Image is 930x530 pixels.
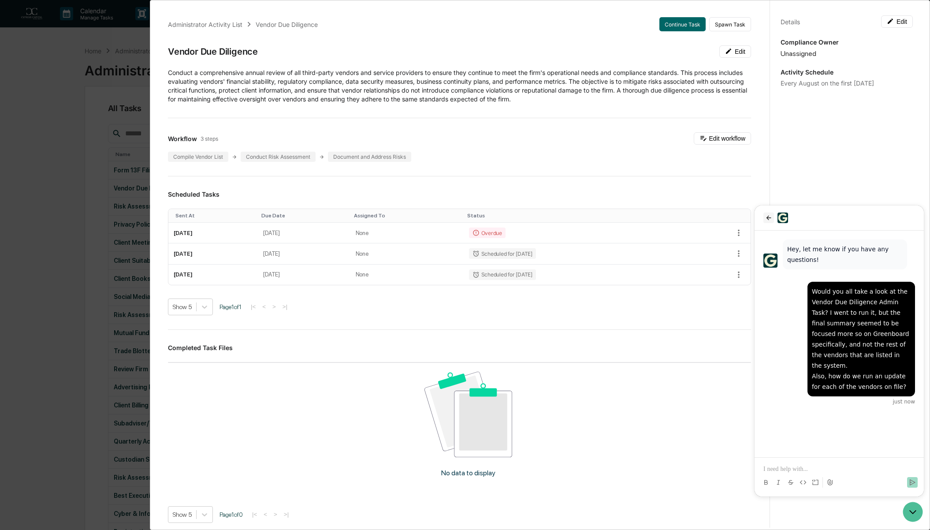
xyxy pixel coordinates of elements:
[168,21,242,28] div: Administrator Activity List
[201,135,218,142] span: 3 steps
[354,213,460,219] div: Toggle SortBy
[281,511,291,518] button: >|
[261,213,346,219] div: Toggle SortBy
[248,303,258,310] button: |<
[219,303,242,310] span: Page 1 of 1
[781,18,800,26] div: Details
[168,223,258,243] td: [DATE]
[781,68,913,76] p: Activity Schedule
[219,511,243,518] span: Page 1 of 0
[258,243,350,264] td: [DATE]
[270,303,279,310] button: >
[168,243,258,264] td: [DATE]
[168,68,751,104] p: Conduct a comprehensive annual review of all third-party vendors and service providers to ensure ...
[175,213,254,219] div: Toggle SortBy
[168,46,258,57] div: Vendor Due Diligence
[902,501,926,525] iframe: Open customer support
[694,132,751,145] button: Edit workflow
[719,45,751,58] button: Edit
[659,17,706,31] button: Continue Task
[168,135,197,142] span: Workflow
[256,21,318,28] div: Vendor Due Diligence
[469,269,536,280] div: Scheduled for [DATE]
[168,152,228,162] div: Compile Vendor List
[328,152,411,162] div: Document and Address Risks
[260,303,268,310] button: <
[249,511,260,518] button: |<
[271,511,280,518] button: >
[467,213,680,219] div: Toggle SortBy
[424,372,512,457] img: No data
[168,190,751,198] h3: Scheduled Tasks
[168,344,751,351] h3: Completed Task Files
[350,223,464,243] td: None
[168,265,258,285] td: [DATE]
[350,243,464,264] td: None
[258,265,350,285] td: [DATE]
[469,248,536,259] div: Scheduled for [DATE]
[261,511,270,518] button: <
[241,152,316,162] div: Conduct Risk Assessment
[755,205,924,496] iframe: Customer support window
[469,228,506,238] div: Overdue
[258,223,350,243] td: [DATE]
[781,79,913,87] div: Every August on the first [DATE]
[280,303,290,310] button: >|
[441,469,495,477] p: No data to display
[881,15,913,28] button: Edit
[350,265,464,285] td: None
[781,49,913,58] div: Unassigned
[781,38,913,46] p: Compliance Owner
[709,17,751,31] button: Spawn Task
